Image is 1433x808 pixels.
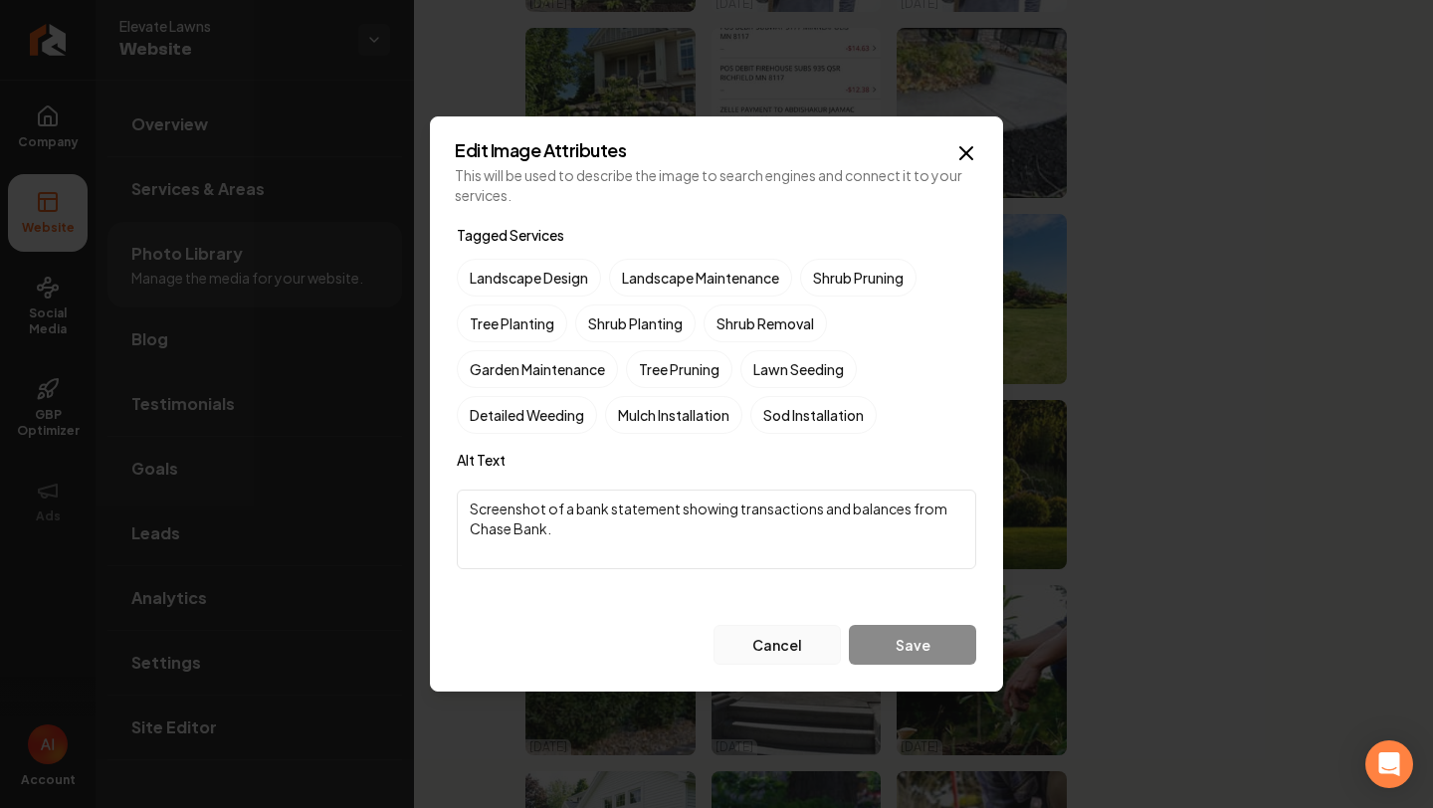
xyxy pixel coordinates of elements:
[609,259,792,297] label: Landscape Maintenance
[455,165,978,205] p: This will be used to describe the image to search engines and connect it to your services.
[740,350,857,388] label: Lawn Seeding
[714,625,841,665] button: Cancel
[605,396,742,434] label: Mulch Installation
[457,396,597,434] label: Detailed Weeding
[457,350,618,388] label: Garden Maintenance
[457,226,564,244] label: Tagged Services
[457,490,976,569] textarea: Screenshot of a bank statement showing transactions and balances from Chase Bank.
[455,141,978,159] h2: Edit Image Attributes
[457,259,601,297] label: Landscape Design
[626,350,732,388] label: Tree Pruning
[457,450,976,470] label: Alt Text
[575,304,696,342] label: Shrub Planting
[457,304,567,342] label: Tree Planting
[750,396,877,434] label: Sod Installation
[704,304,827,342] label: Shrub Removal
[800,259,917,297] label: Shrub Pruning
